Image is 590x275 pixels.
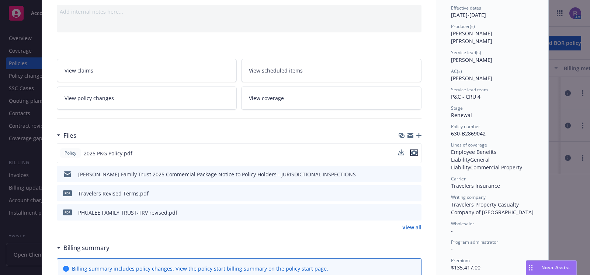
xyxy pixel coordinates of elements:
div: Billing summary includes policy changes. View the policy start billing summary on the . [72,265,328,272]
span: Producer(s) [451,23,475,29]
h3: Files [63,131,76,140]
button: download file [400,190,406,197]
span: Renewal [451,112,472,119]
span: Policy [63,150,78,156]
button: download file [398,149,404,157]
a: View claims [57,59,237,82]
div: Files [57,131,76,140]
span: View policy changes [65,94,114,102]
span: $135,417.00 [451,264,480,271]
span: Carrier [451,176,466,182]
span: AC(s) [451,68,462,74]
span: 630-B2869042 [451,130,486,137]
div: [PERSON_NAME] Family Trust 2025 Commercial Package Notice to Policy Holders - JURISDICTIONAL INSP... [78,170,356,178]
a: View policy changes [57,87,237,110]
span: View scheduled items [249,67,303,74]
span: Service lead team [451,87,488,93]
button: preview file [412,209,419,216]
div: [DATE] - [DATE] [451,5,534,19]
a: View coverage [241,87,421,110]
button: preview file [412,170,419,178]
button: preview file [410,149,418,157]
span: pdf [63,209,72,215]
span: Employee Benefits Liability [451,148,498,163]
div: Billing summary [57,243,110,253]
a: policy start page [286,265,327,272]
span: View claims [65,67,93,74]
span: P&C - CRU 4 [451,93,480,100]
span: [PERSON_NAME] [451,75,492,82]
span: - [451,246,453,253]
span: General Liability [451,156,491,171]
span: Stage [451,105,463,111]
span: Nova Assist [541,264,570,271]
button: preview file [412,190,419,197]
span: Travelers Insurance [451,182,500,189]
span: Lines of coverage [451,142,487,148]
span: [PERSON_NAME] [451,56,492,63]
span: Service lead(s) [451,49,481,56]
span: [PERSON_NAME] [PERSON_NAME] [451,30,494,45]
button: download file [400,209,406,216]
button: download file [400,170,406,178]
span: Program administrator [451,239,498,245]
button: download file [398,149,404,155]
div: Drag to move [526,261,535,275]
a: View all [402,223,421,231]
span: - [451,227,453,234]
span: Effective dates [451,5,481,11]
button: preview file [410,149,418,156]
span: Wholesaler [451,221,474,227]
div: Add internal notes here... [60,8,419,15]
span: 2025 PKG Policy.pdf [84,149,132,157]
span: Writing company [451,194,486,200]
span: Travelers Property Casualty Company of [GEOGRAPHIC_DATA] [451,201,534,216]
span: pdf [63,190,72,196]
h3: Billing summary [63,243,110,253]
span: View coverage [249,94,284,102]
a: View scheduled items [241,59,421,82]
div: PHUALEE FAMILY TRUST-TRV revised.pdf [78,209,177,216]
span: Policy number [451,123,480,130]
span: Commercial Property [470,164,522,171]
button: Nova Assist [526,260,577,275]
div: Travelers Revised Terms.pdf [78,190,149,197]
span: Premium [451,257,470,264]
